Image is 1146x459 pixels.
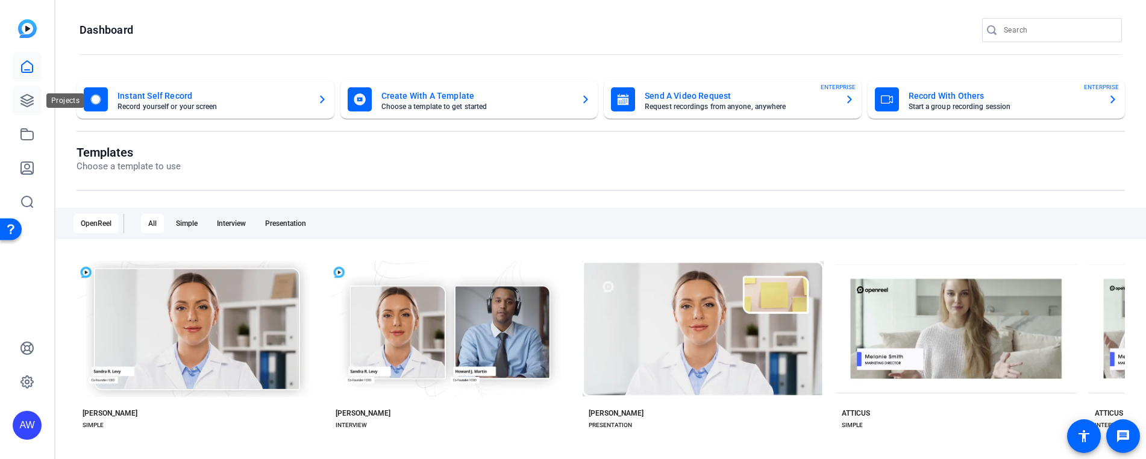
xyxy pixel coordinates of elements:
div: Simple [169,214,205,233]
div: AW [13,411,42,440]
div: ATTICUS [1095,408,1123,418]
button: Send A Video RequestRequest recordings from anyone, anywhereENTERPRISE [604,80,862,119]
div: PRESENTATION [589,420,632,430]
div: SIMPLE [83,420,104,430]
h1: Dashboard [80,23,133,37]
mat-card-subtitle: Request recordings from anyone, anywhere [645,103,835,110]
button: Record With OthersStart a group recording sessionENTERPRISE [868,80,1126,119]
div: Interview [210,214,253,233]
mat-card-title: Record With Others [909,89,1099,103]
div: [PERSON_NAME] [589,408,643,418]
div: All [141,214,164,233]
mat-icon: accessibility [1077,429,1091,443]
mat-card-subtitle: Choose a template to get started [381,103,572,110]
button: Instant Self RecordRecord yourself or your screen [77,80,334,119]
mat-card-subtitle: Record yourself or your screen [117,103,308,110]
span: ENTERPRISE [821,83,856,92]
mat-icon: message [1116,429,1130,443]
img: blue-gradient.svg [18,19,37,38]
div: [PERSON_NAME] [83,408,137,418]
button: Create With A TemplateChoose a template to get started [340,80,598,119]
h1: Templates [77,145,181,160]
div: ATTICUS [842,408,870,418]
p: Choose a template to use [77,160,181,173]
span: ENTERPRISE [1084,83,1119,92]
div: SIMPLE [842,420,863,430]
mat-card-title: Instant Self Record [117,89,308,103]
input: Search [1004,23,1112,37]
div: Presentation [258,214,313,233]
mat-card-title: Create With A Template [381,89,572,103]
div: INTERVIEW [336,420,367,430]
div: OpenReel [74,214,119,233]
div: [PERSON_NAME] [336,408,390,418]
div: Projects [46,93,84,108]
mat-card-subtitle: Start a group recording session [909,103,1099,110]
mat-card-title: Send A Video Request [645,89,835,103]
